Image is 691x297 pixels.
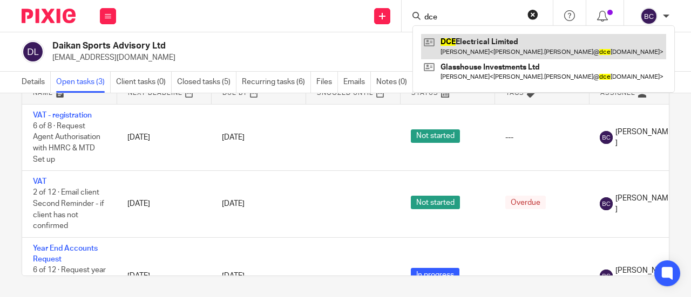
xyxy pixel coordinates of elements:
a: Emails [343,72,371,93]
img: svg%3E [22,40,44,63]
td: [DATE] [117,104,211,171]
a: VAT [33,178,46,185]
a: Closed tasks (5) [177,72,236,93]
span: [DATE] [222,134,245,141]
a: VAT - registration [33,112,92,119]
span: Not started [411,196,460,209]
div: --- [505,132,578,143]
a: Year End Accounts Request [33,245,98,263]
img: svg%3E [600,131,613,144]
span: 6 of 8 · Request Agent Authorisation with HMRC & MTD Set up [33,122,100,163]
a: Files [316,72,338,93]
a: Details [22,72,51,93]
a: Client tasks (0) [116,72,172,93]
span: In progress [411,268,459,281]
img: svg%3E [640,8,658,25]
td: [DATE] [117,171,211,238]
span: Overdue [505,196,546,209]
span: [DATE] [222,272,245,280]
a: Open tasks (3) [56,72,111,93]
p: [EMAIL_ADDRESS][DOMAIN_NAME] [52,52,523,63]
span: [PERSON_NAME] [615,127,673,149]
span: Not started [411,129,460,143]
a: Recurring tasks (6) [242,72,311,93]
img: svg%3E [600,270,613,282]
img: svg%3E [600,197,613,210]
div: --- [505,271,578,281]
img: Pixie [22,9,76,23]
span: [PERSON_NAME] [615,193,673,215]
span: [DATE] [222,200,245,208]
span: [PERSON_NAME] [615,265,673,287]
a: Notes (0) [376,72,413,93]
button: Clear [527,9,538,20]
span: 2 of 12 · Email client Second Reminder - if client has not confirmed [33,189,104,230]
input: Search [423,13,520,23]
h2: Daikan Sports Advisory Ltd [52,40,429,52]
